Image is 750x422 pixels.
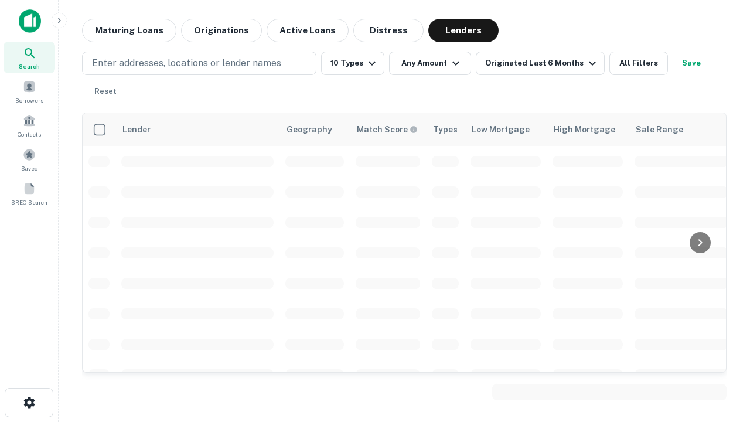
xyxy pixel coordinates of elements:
a: Contacts [4,110,55,141]
div: Geography [287,122,332,137]
button: Save your search to get updates of matches that match your search criteria. [673,52,710,75]
th: Types [426,113,465,146]
button: Originated Last 6 Months [476,52,605,75]
p: Enter addresses, locations or lender names [92,56,281,70]
div: Low Mortgage [472,122,530,137]
h6: Match Score [357,123,415,136]
span: Contacts [18,130,41,139]
span: Search [19,62,40,71]
div: Capitalize uses an advanced AI algorithm to match your search with the best lender. The match sco... [357,123,418,136]
div: Lender [122,122,151,137]
button: Originations [181,19,262,42]
th: High Mortgage [547,113,629,146]
th: Sale Range [629,113,734,146]
th: Low Mortgage [465,113,547,146]
a: SREO Search [4,178,55,209]
button: All Filters [609,52,668,75]
span: SREO Search [11,198,47,207]
div: High Mortgage [554,122,615,137]
button: Maturing Loans [82,19,176,42]
a: Search [4,42,55,73]
a: Saved [4,144,55,175]
button: Distress [353,19,424,42]
button: Any Amount [389,52,471,75]
img: capitalize-icon.png [19,9,41,33]
button: 10 Types [321,52,384,75]
div: Types [433,122,458,137]
div: Originated Last 6 Months [485,56,599,70]
th: Lender [115,113,279,146]
div: Sale Range [636,122,683,137]
iframe: Chat Widget [691,291,750,347]
th: Geography [279,113,350,146]
a: Borrowers [4,76,55,107]
span: Saved [21,164,38,173]
button: Lenders [428,19,499,42]
span: Borrowers [15,96,43,105]
button: Reset [87,80,124,103]
button: Enter addresses, locations or lender names [82,52,316,75]
th: Capitalize uses an advanced AI algorithm to match your search with the best lender. The match sco... [350,113,426,146]
button: Active Loans [267,19,349,42]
